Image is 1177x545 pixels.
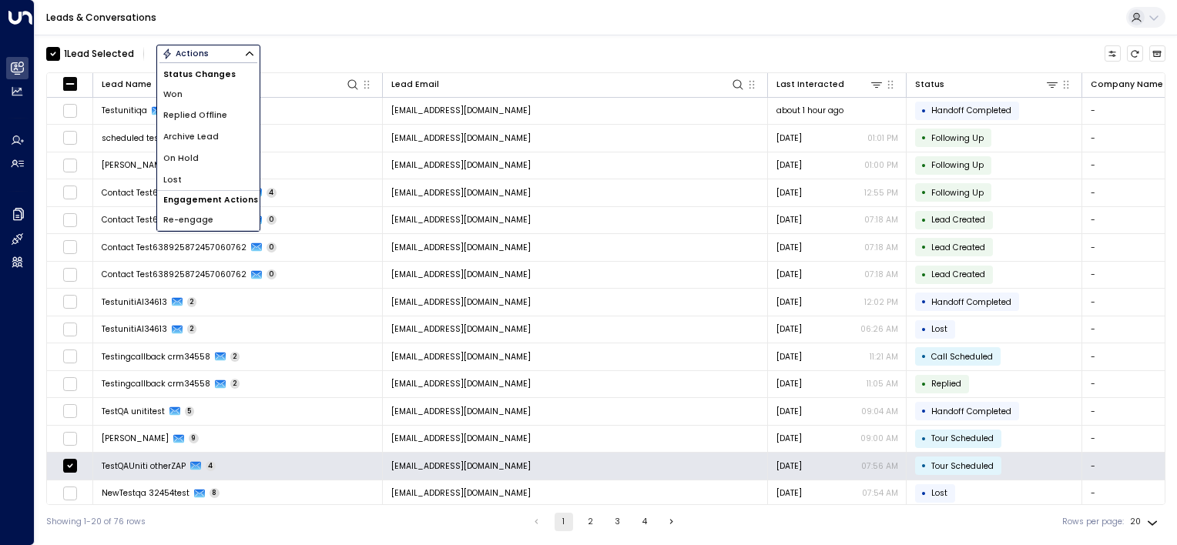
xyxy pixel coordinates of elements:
[609,513,627,531] button: Go to page 3
[163,152,199,165] span: On Hold
[62,376,77,391] span: Toggle select row
[62,76,77,91] span: Toggle select all
[102,159,169,171] span: Daniel Vaca
[1149,45,1166,62] button: Archived Leads
[1091,78,1163,92] div: Company Name
[62,349,77,364] span: Toggle select row
[62,103,77,118] span: Toggle select row
[62,486,77,500] span: Toggle select row
[62,267,77,282] span: Toggle select row
[185,406,195,416] span: 5
[102,323,167,335] span: TestunitiAI34613
[931,187,984,199] span: Following Up
[776,460,802,472] span: Yesterday
[776,132,802,144] span: Yesterday
[391,242,531,253] span: contact.test638925872457060762@mailinator.com
[921,155,927,176] div: •
[163,214,213,226] span: Re-engage
[776,296,802,308] span: Yesterday
[156,45,260,63] div: Button group with a nested menu
[931,323,947,335] span: Lost
[46,516,146,528] div: Showing 1-20 of 76 rows
[662,513,681,531] button: Go to next page
[62,186,77,200] span: Toggle select row
[776,159,802,171] span: Yesterday
[915,78,944,92] div: Status
[921,292,927,312] div: •
[921,374,927,394] div: •
[62,240,77,255] span: Toggle select row
[391,323,531,335] span: testunitiai34613@proton.me
[931,132,984,144] span: Following Up
[102,242,246,253] span: Contact Test638925872457060762
[102,132,162,144] span: scheduled test
[861,406,898,417] p: 09:04 AM
[921,210,927,230] div: •
[62,295,77,309] span: Toggle select row
[776,433,802,444] span: Yesterday
[776,487,802,499] span: Yesterday
[157,191,260,209] h1: Engagement Actions
[102,78,152,92] div: Lead Name
[864,187,898,199] p: 12:55 PM
[46,11,156,24] a: Leads & Conversations
[921,319,927,339] div: •
[102,487,189,499] span: NewTestqa 32454test
[64,47,134,61] div: 1 Lead Selected
[776,269,802,280] span: Sep 04, 2025
[864,159,898,171] p: 01:00 PM
[1105,45,1122,62] button: Customize
[187,324,197,334] span: 2
[931,159,984,171] span: Following Up
[931,269,985,280] span: Lead Created
[267,242,277,252] span: 0
[163,131,219,143] span: Archive Lead
[776,105,843,116] span: about 1 hour ago
[102,77,360,92] div: Lead Name
[776,378,802,390] span: Yesterday
[267,188,277,198] span: 4
[582,513,600,531] button: Go to page 2
[102,378,210,390] span: Testingcallback crm34558
[230,352,240,362] span: 2
[102,406,165,417] span: TestQA unititest
[864,214,898,226] p: 07:18 AM
[867,378,898,390] p: 11:05 AM
[921,483,927,503] div: •
[776,214,802,226] span: Sep 04, 2025
[391,460,531,472] span: testqauniti.otherzap@yahoo.com
[921,237,927,257] div: •
[62,404,77,419] span: Toggle select row
[62,212,77,227] span: Toggle select row
[931,296,1011,308] span: Handoff Completed
[102,296,167,308] span: TestunitiAI34613
[391,296,531,308] span: testunitiai34613@proton.me
[527,513,682,531] nav: pagination navigation
[915,77,1060,92] div: Status
[776,242,802,253] span: Sep 04, 2025
[921,128,927,148] div: •
[864,269,898,280] p: 07:18 AM
[391,406,531,417] span: testqa.unititest@yahoo.com
[931,242,985,253] span: Lead Created
[931,378,961,390] span: Replied
[187,297,197,307] span: 2
[267,269,277,279] span: 0
[864,296,898,308] p: 12:02 PM
[921,456,927,476] div: •
[102,269,246,280] span: Contact Test638925872457060762
[102,351,210,363] span: Testingcallback crm34558
[391,187,531,199] span: contact.test638925872457060762@mailinator.com
[864,242,898,253] p: 07:18 AM
[62,459,77,473] span: Toggle select row
[230,379,240,389] span: 2
[206,461,216,471] span: 4
[391,132,531,144] span: scheduledcall78@yahoo.com
[102,105,147,116] span: Testunitiqa
[62,131,77,145] span: Toggle select row
[102,460,186,472] span: TestQAUniti otherZAP
[391,214,531,226] span: contact.test638925872457060762@mailinator.com
[776,187,802,199] span: Yesterday
[776,323,802,335] span: Yesterday
[921,101,927,121] div: •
